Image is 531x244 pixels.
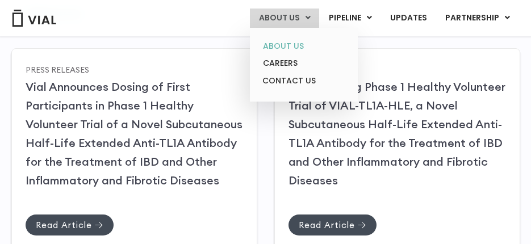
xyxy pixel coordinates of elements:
a: Press Releases [26,64,89,74]
a: ABOUT USMenu Toggle [250,9,319,28]
a: Read Article [26,214,114,235]
a: ABOUT US [254,37,353,55]
span: Read Article [299,221,355,229]
a: PARTNERSHIPMenu Toggle [436,9,519,28]
a: Vial Initiating Phase 1 Healthy Volunteer Trial of VIAL-TL1A-HLE, a Novel Subcutaneous Half-Life ... [289,79,505,187]
a: Read Article [289,214,377,235]
a: UPDATES [381,9,436,28]
a: Vial Announces Dosing of First Participants in Phase 1 Healthy Volunteer Trial of a Novel Subcuta... [26,79,242,187]
a: CAREERS [254,54,353,72]
img: Vial Logo [11,10,57,27]
span: Read Article [36,221,92,229]
a: PIPELINEMenu Toggle [320,9,381,28]
a: CONTACT US [254,72,353,90]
